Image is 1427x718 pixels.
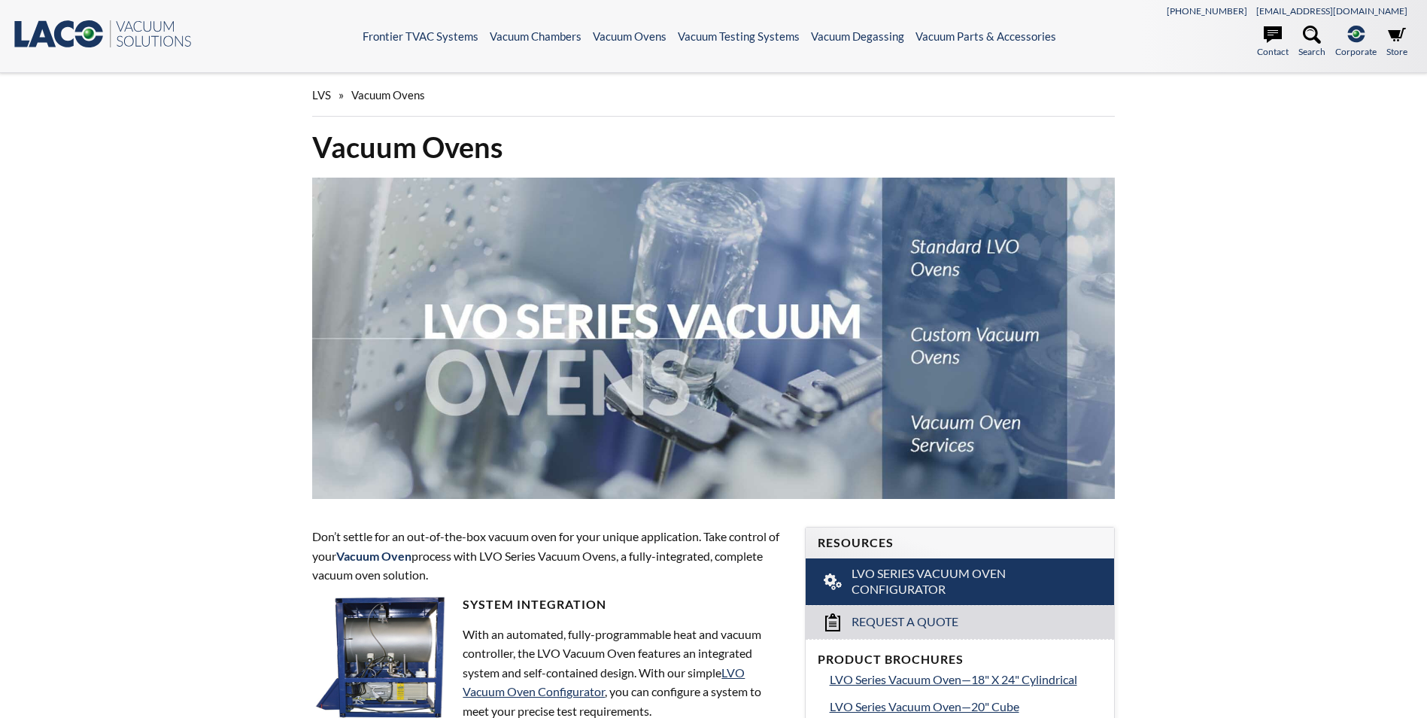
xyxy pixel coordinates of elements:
img: LVO Series Vacuum Ovens header [312,178,1114,499]
a: LVO Series Vacuum Oven—18" X 24" Cylindrical [830,670,1102,689]
a: [PHONE_NUMBER] [1167,5,1247,17]
span: LVO Series Vacuum Oven—18" X 24" Cylindrical [830,672,1077,686]
span: LVO Series Vacuum Oven Configurator [852,566,1070,598]
a: Vacuum Parts & Accessories [915,29,1056,43]
h4: System Integration [312,597,786,613]
h1: Vacuum Ovens [312,129,1114,166]
div: » [312,74,1114,117]
a: Contact [1257,26,1289,59]
a: LVO Series Vacuum Oven—20" Cube [830,697,1102,716]
a: Frontier TVAC Systems [363,29,478,43]
a: Search [1298,26,1325,59]
span: Corporate [1335,44,1377,59]
span: Vacuum Ovens [351,88,425,102]
h4: Product Brochures [818,652,1102,668]
p: Don’t settle for an out-of-the-box vacuum oven for your unique application. Take control of your ... [312,527,786,585]
a: [EMAIL_ADDRESS][DOMAIN_NAME] [1256,5,1407,17]
a: LVO Series Vacuum Oven Configurator [806,558,1114,605]
strong: Vacuum Oven [336,549,411,563]
span: LVO Series Vacuum Oven—20" Cube [830,699,1019,713]
a: Request a Quote [806,605,1114,639]
a: Vacuum Testing Systems [678,29,800,43]
span: LVS [312,88,331,102]
a: Vacuum Chambers [490,29,581,43]
h4: Resources [818,535,1102,551]
a: Store [1386,26,1407,59]
a: Vacuum Ovens [593,29,666,43]
span: Request a Quote [852,614,958,630]
a: Vacuum Degassing [811,29,904,43]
